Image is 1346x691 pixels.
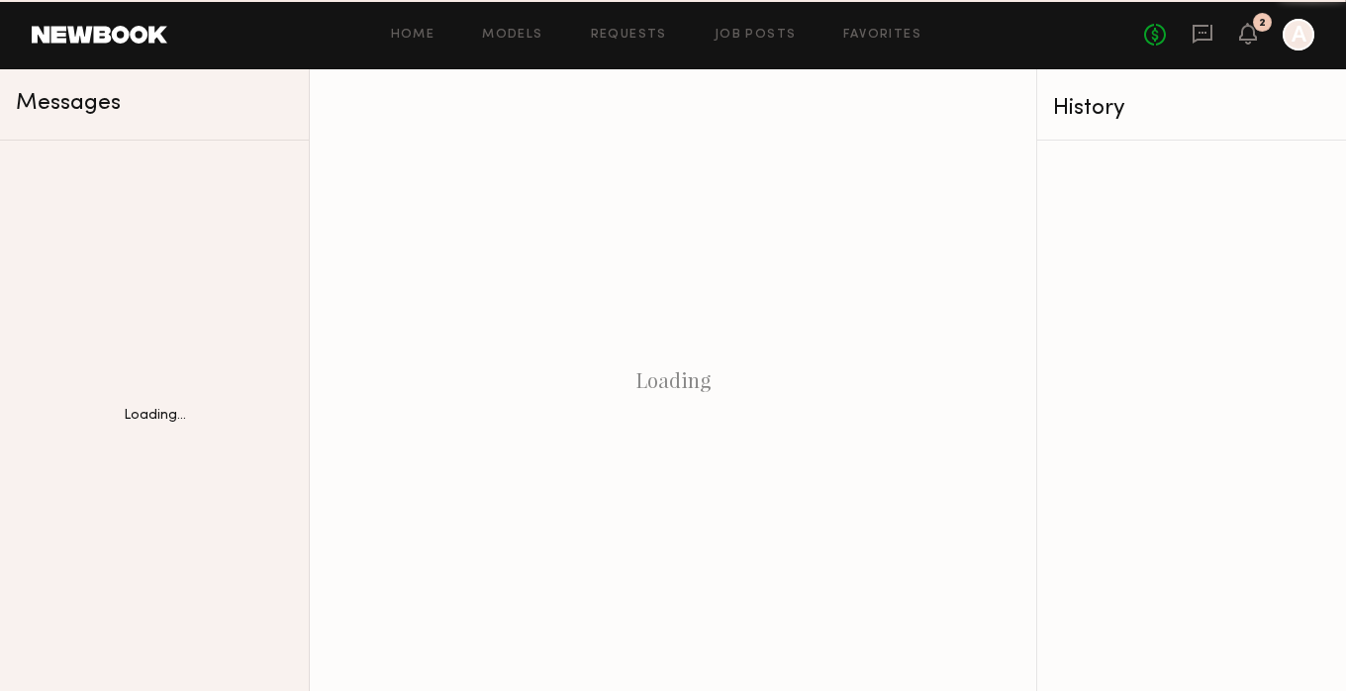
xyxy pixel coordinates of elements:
a: Requests [591,29,667,42]
a: Job Posts [715,29,797,42]
div: 2 [1259,18,1266,29]
div: Loading [310,69,1036,691]
a: Models [482,29,542,42]
span: Messages [16,92,121,115]
a: Home [391,29,435,42]
div: Loading... [124,409,186,423]
a: Favorites [843,29,921,42]
div: History [1053,97,1330,120]
a: A [1283,19,1314,50]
